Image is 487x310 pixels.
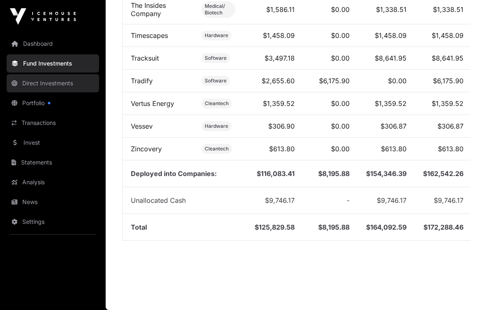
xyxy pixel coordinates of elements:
[7,54,99,73] a: Fund Investments
[303,160,358,187] td: $8,195.88
[415,47,472,70] td: $8,641.95
[123,160,243,187] td: Deployed into Companies:
[358,214,415,241] td: $164,092.59
[205,146,229,152] span: Cleantech
[243,47,303,70] td: $3,497.18
[205,123,228,129] span: Hardware
[303,47,358,70] td: $0.00
[358,24,415,47] td: $1,458.09
[7,94,99,112] a: Portfolio
[303,214,358,241] td: $8,195.88
[358,160,415,187] td: $154,346.39
[131,1,166,18] a: The Insides Company
[358,138,415,160] td: $613.80
[434,196,463,204] span: $9,746.17
[358,115,415,138] td: $306.87
[205,100,229,107] span: Cleantech
[415,70,472,92] td: $6,175.90
[347,196,350,204] span: -
[303,92,358,115] td: $0.00
[131,145,162,153] a: Zincovery
[243,160,303,187] td: $116,083.41
[131,54,159,62] a: Tracksuit
[7,153,99,171] a: Statements
[7,173,99,191] a: Analysis
[243,138,303,160] td: $613.80
[243,24,303,47] td: $1,458.09
[243,92,303,115] td: $1,359.52
[303,70,358,92] td: $6,175.90
[303,115,358,138] td: $0.00
[303,24,358,47] td: $0.00
[123,214,243,241] td: Total
[7,193,99,211] a: News
[265,196,295,204] span: $9,746.17
[415,115,472,138] td: $306.87
[303,138,358,160] td: $0.00
[205,55,227,61] span: Software
[131,31,168,40] a: Timescapes
[131,122,153,130] a: Vessev
[7,213,99,231] a: Settings
[358,70,415,92] td: $0.00
[7,35,99,53] a: Dashboard
[7,134,99,152] a: Invest
[7,74,99,92] a: Direct Investments
[243,70,303,92] td: $2,655.60
[205,32,228,39] span: Hardware
[415,138,472,160] td: $613.80
[243,115,303,138] td: $306.90
[358,92,415,115] td: $1,359.52
[415,92,472,115] td: $1,359.52
[131,77,153,85] a: Tradify
[446,270,487,310] iframe: Chat Widget
[205,77,227,84] span: Software
[243,214,303,241] td: $125,829.58
[415,214,472,241] td: $172,288.46
[205,3,232,16] span: Medical/ Biotech
[131,99,174,108] a: Vertus Energy
[358,47,415,70] td: $8,641.95
[415,160,472,187] td: $162,542.26
[415,24,472,47] td: $1,458.09
[377,196,407,204] span: $9,746.17
[7,114,99,132] a: Transactions
[10,8,76,25] img: Icehouse Ventures Logo
[131,196,186,204] span: Unallocated Cash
